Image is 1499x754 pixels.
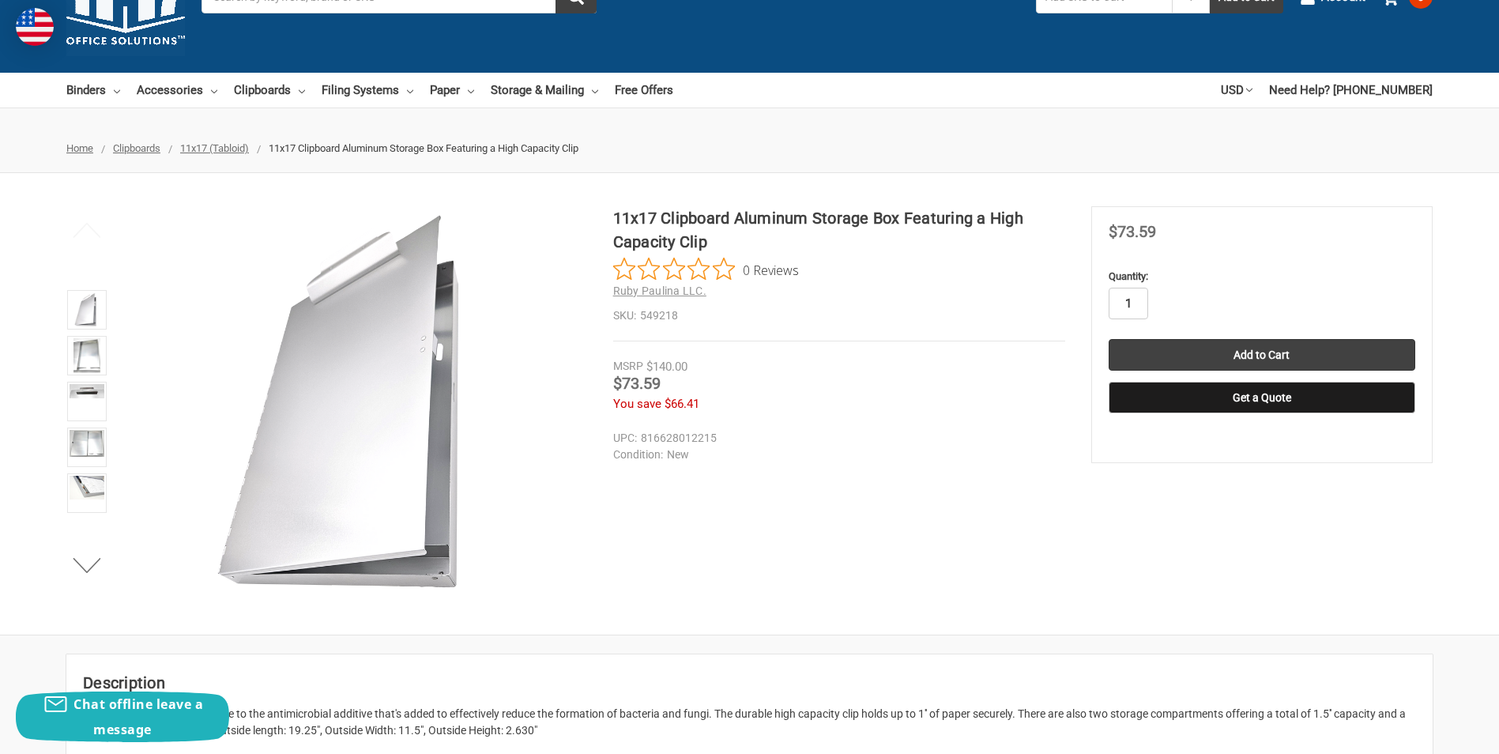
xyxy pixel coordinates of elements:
label: Quantity: [1109,269,1415,285]
span: You save [613,397,661,411]
a: 11x17 (Tabloid) [180,142,249,154]
img: 11x17 Clipboard Aluminum Storage Box Featuring a High Capacity Clip [73,338,100,373]
span: $66.41 [665,397,699,411]
span: Chat offline leave a message [73,696,203,738]
dt: SKU: [613,307,636,324]
a: Binders [66,73,120,107]
img: duty and tax information for United States [16,8,54,46]
span: 0 Reviews [743,258,799,281]
div: This product is very unique due to the antimicrobial additive that's added to effectively reduce ... [83,706,1416,739]
h1: 11x17 Clipboard Aluminum Storage Box Featuring a High Capacity Clip [613,206,1065,254]
dt: UPC: [613,430,637,447]
button: Next [63,549,111,581]
img: 11x17 Clipboard Aluminum Storage Box Featuring a High Capacity Clip [74,292,99,327]
a: Home [66,142,93,154]
span: $140.00 [646,360,687,374]
a: Storage & Mailing [491,73,598,107]
button: Chat offline leave a message [16,692,229,742]
a: USD [1221,73,1252,107]
a: Accessories [137,73,217,107]
a: Clipboards [234,73,305,107]
a: Clipboards [113,142,160,154]
img: 11x17 Clipboard Aluminum Storage Box Featuring a High Capacity Clip [156,206,551,601]
img: 11x17 Clipboard Aluminum Storage Box Featuring a High Capacity Clip [70,476,104,500]
span: $73.59 [613,374,661,393]
dd: 816628012215 [613,430,1058,447]
input: Add to Cart [1109,339,1415,371]
a: Free Offers [615,73,673,107]
div: MSRP [613,358,643,375]
a: Filing Systems [322,73,413,107]
a: Ruby Paulina LLC. [613,285,706,297]
button: Previous [63,214,111,246]
button: Rated 0 out of 5 stars from 0 reviews. Jump to reviews. [613,258,799,281]
dt: Condition: [613,447,663,463]
dd: New [613,447,1058,463]
span: 11x17 Clipboard Aluminum Storage Box Featuring a High Capacity Clip [269,142,578,154]
button: Get a Quote [1109,382,1415,413]
a: Paper [430,73,474,107]
dd: 549218 [613,307,1065,324]
a: Need Help? [PHONE_NUMBER] [1269,73,1433,107]
img: 11x17 Clipboard Aluminum Storage Box Featuring a High Capacity Clip [70,384,104,398]
span: $73.59 [1109,222,1156,241]
h2: Description [83,671,1416,695]
img: 11x17 Clipboard Aluminum Storage Box Featuring a High Capacity Clip [70,430,104,457]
